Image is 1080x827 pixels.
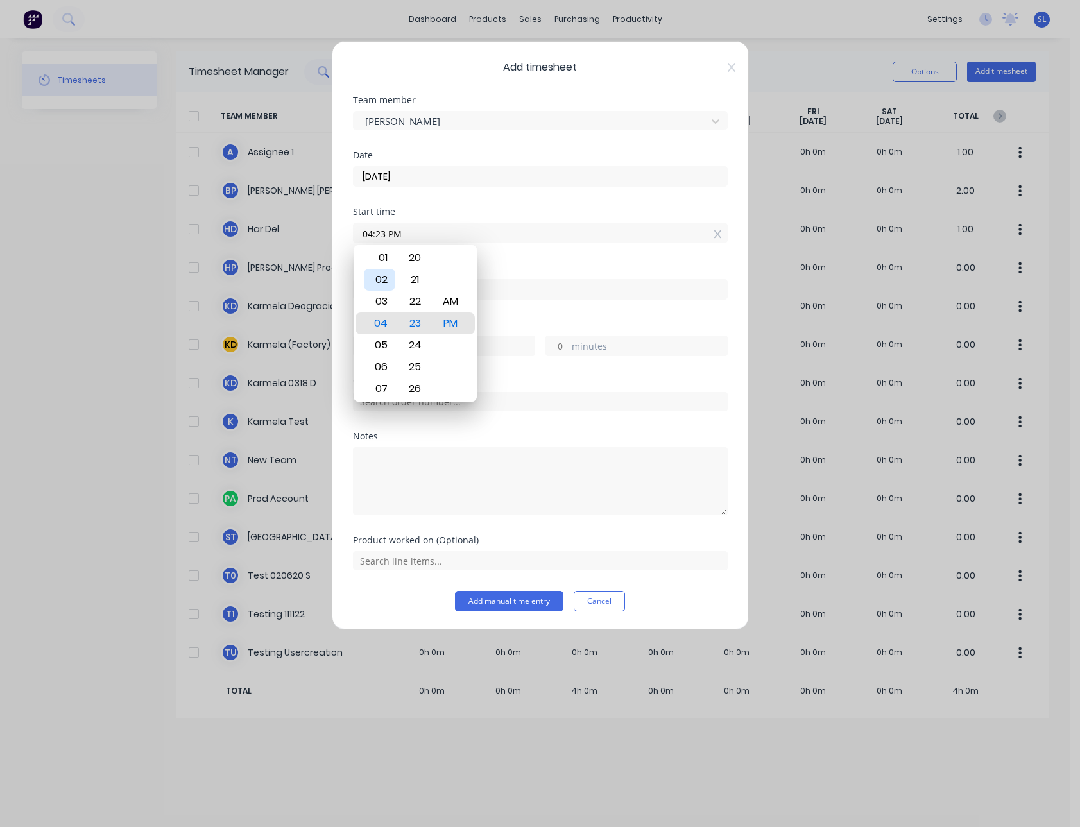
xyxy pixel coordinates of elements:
div: Notes [353,432,728,441]
div: 24 [399,334,431,356]
div: 01 [364,247,395,269]
div: 02 [364,269,395,291]
div: Product worked on (Optional) [353,536,728,545]
div: PM [434,312,466,334]
div: 05 [364,334,395,356]
div: Minute [397,245,433,402]
div: 06 [364,356,395,378]
label: minutes [572,339,727,355]
div: AM [434,291,466,312]
div: 04 [364,312,395,334]
div: 07 [364,378,395,400]
div: Date [353,151,728,160]
div: Order # [353,377,728,386]
div: 22 [399,291,431,312]
input: Search line items... [353,551,728,570]
div: 21 [399,269,431,291]
div: Hours worked [353,320,728,329]
div: 25 [399,356,431,378]
div: Start time [353,207,728,216]
input: 0 [546,336,569,355]
div: 20 [399,247,431,269]
button: Add manual time entry [455,591,563,611]
div: 03 [364,291,395,312]
div: Finish time [353,264,728,273]
input: Search order number... [353,392,728,411]
button: Cancel [574,591,625,611]
div: Hour [362,245,397,402]
span: Add timesheet [353,60,728,75]
div: 26 [399,378,431,400]
div: Team member [353,96,728,105]
div: 23 [399,312,431,334]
